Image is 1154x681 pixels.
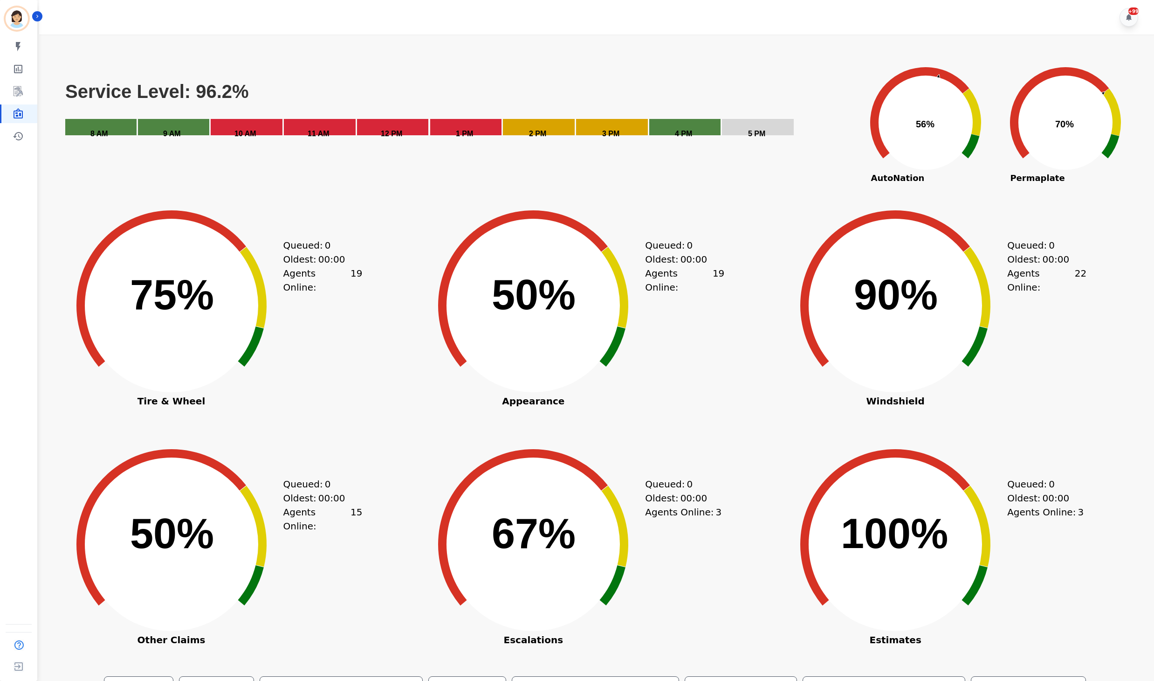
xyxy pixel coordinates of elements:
[779,635,1012,645] span: Estimates
[680,252,708,266] span: 00:00
[687,238,693,252] span: 0
[55,635,288,645] span: Other Claims
[1042,252,1069,266] span: 00:00
[417,396,650,406] span: Appearance
[325,477,331,491] span: 0
[492,271,576,318] text: 50%
[748,130,765,138] text: 5 PM
[308,130,330,138] text: 11 AM
[841,510,948,557] text: 100%
[1049,238,1055,252] span: 0
[283,266,363,294] div: Agents Online:
[1007,477,1077,491] div: Queued:
[645,477,715,491] div: Queued:
[130,271,214,318] text: 75%
[90,130,108,138] text: 8 AM
[130,510,214,557] text: 50%
[283,477,353,491] div: Queued:
[283,252,353,266] div: Oldest:
[283,505,363,533] div: Agents Online:
[283,238,353,252] div: Queued:
[350,266,362,294] span: 19
[55,396,288,406] span: Tire & Wheel
[1007,266,1086,294] div: Agents Online:
[6,7,28,30] img: Bordered avatar
[645,238,715,252] div: Queued:
[529,130,546,138] text: 2 PM
[602,130,619,138] text: 3 PM
[1007,491,1077,505] div: Oldest:
[1007,505,1086,519] div: Agents Online:
[417,635,650,645] span: Escalations
[675,130,692,138] text: 4 PM
[854,271,938,318] text: 90%
[713,266,724,294] span: 19
[163,130,181,138] text: 9 AM
[234,130,256,138] text: 10 AM
[1055,119,1074,129] text: 70%
[381,130,402,138] text: 12 PM
[492,510,576,557] text: 67%
[687,477,693,491] span: 0
[856,172,940,184] span: AutoNation
[645,252,715,266] div: Oldest:
[283,491,353,505] div: Oldest:
[779,396,1012,406] span: Windshield
[645,491,715,505] div: Oldest:
[318,491,345,505] span: 00:00
[65,81,249,102] text: Service Level: 96.2%
[716,505,722,519] span: 3
[325,238,331,252] span: 0
[916,119,934,129] text: 56%
[996,172,1079,184] span: Permaplate
[1075,266,1086,294] span: 22
[1078,505,1084,519] span: 3
[1042,491,1069,505] span: 00:00
[1049,477,1055,491] span: 0
[1128,7,1139,15] div: +99
[645,266,724,294] div: Agents Online:
[350,505,362,533] span: 15
[318,252,345,266] span: 00:00
[1007,252,1077,266] div: Oldest:
[645,505,724,519] div: Agents Online:
[680,491,708,505] span: 00:00
[1007,238,1077,252] div: Queued:
[64,81,854,151] svg: Service Level: 96.2%
[456,130,473,138] text: 1 PM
